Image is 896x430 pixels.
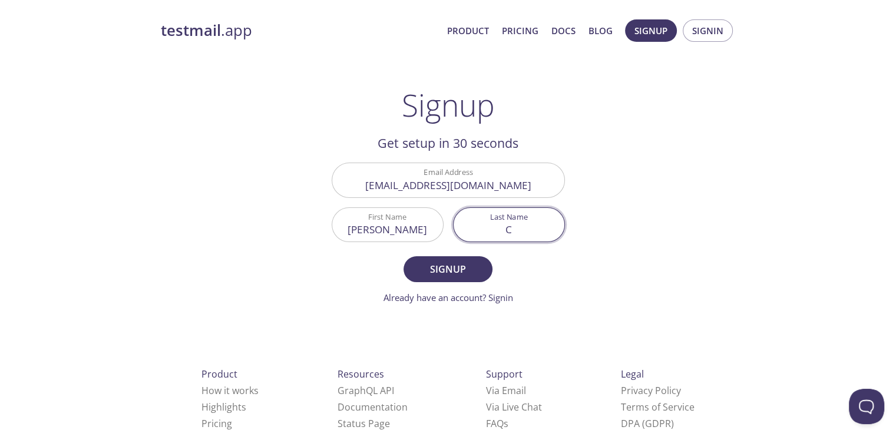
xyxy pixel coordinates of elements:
[402,87,495,123] h1: Signup
[486,384,526,397] a: Via Email
[447,23,489,38] a: Product
[692,23,723,38] span: Signin
[404,256,492,282] button: Signup
[201,384,259,397] a: How it works
[383,292,513,303] a: Already have an account? Signin
[161,21,438,41] a: testmail.app
[849,389,884,424] iframe: Help Scout Beacon - Open
[338,384,394,397] a: GraphQL API
[486,417,508,430] a: FAQ
[621,401,695,414] a: Terms of Service
[201,401,246,414] a: Highlights
[338,401,408,414] a: Documentation
[338,368,384,381] span: Resources
[486,401,542,414] a: Via Live Chat
[502,23,538,38] a: Pricing
[504,417,508,430] span: s
[161,20,221,41] strong: testmail
[551,23,576,38] a: Docs
[486,368,523,381] span: Support
[621,368,644,381] span: Legal
[621,417,674,430] a: DPA (GDPR)
[683,19,733,42] button: Signin
[621,384,681,397] a: Privacy Policy
[625,19,677,42] button: Signup
[588,23,613,38] a: Blog
[332,133,565,153] h2: Get setup in 30 seconds
[201,368,237,381] span: Product
[201,417,232,430] a: Pricing
[416,261,479,277] span: Signup
[634,23,667,38] span: Signup
[338,417,390,430] a: Status Page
